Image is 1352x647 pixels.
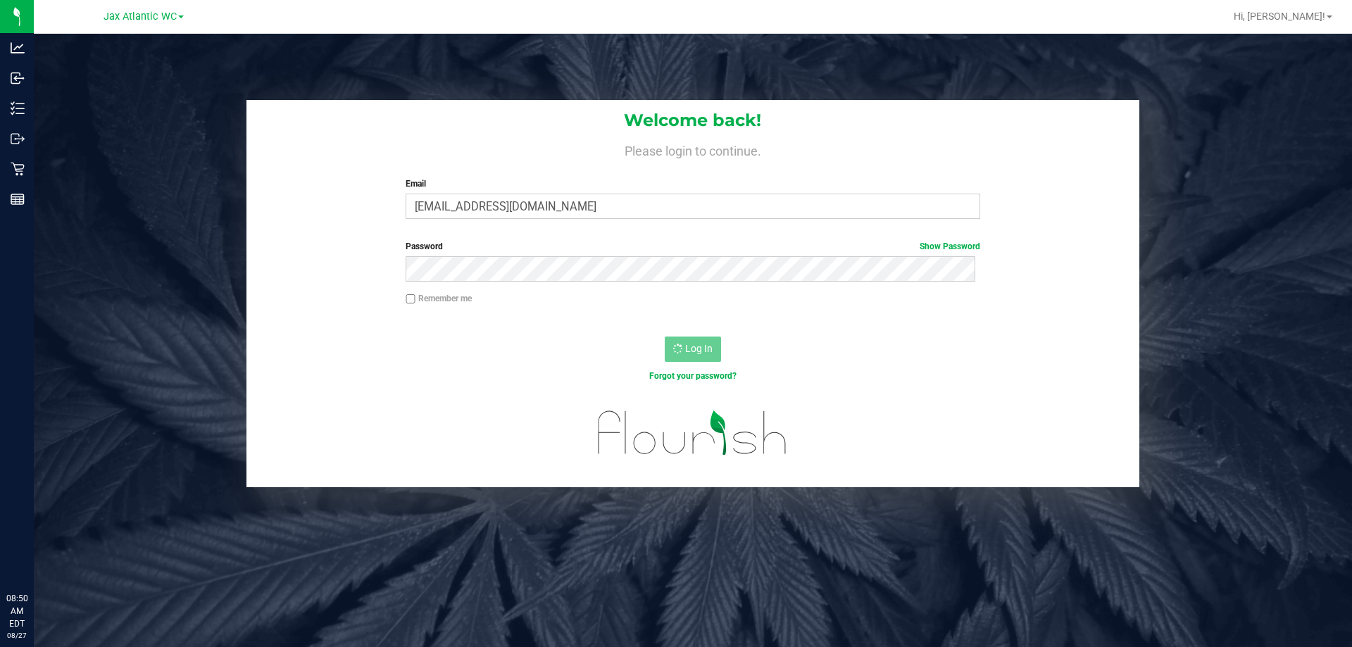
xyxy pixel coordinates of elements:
[11,71,25,85] inline-svg: Inbound
[665,337,721,362] button: Log In
[6,630,27,641] p: 08/27
[246,141,1139,158] h4: Please login to continue.
[104,11,177,23] span: Jax Atlantic WC
[11,162,25,176] inline-svg: Retail
[685,343,713,354] span: Log In
[406,177,979,190] label: Email
[11,101,25,115] inline-svg: Inventory
[406,294,415,304] input: Remember me
[11,132,25,146] inline-svg: Outbound
[14,534,56,577] iframe: Resource center
[406,241,443,251] span: Password
[649,371,737,381] a: Forgot your password?
[11,41,25,55] inline-svg: Analytics
[920,241,980,251] a: Show Password
[11,192,25,206] inline-svg: Reports
[581,397,804,469] img: flourish_logo.svg
[406,292,472,305] label: Remember me
[1234,11,1325,22] span: Hi, [PERSON_NAME]!
[6,592,27,630] p: 08:50 AM EDT
[246,111,1139,130] h1: Welcome back!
